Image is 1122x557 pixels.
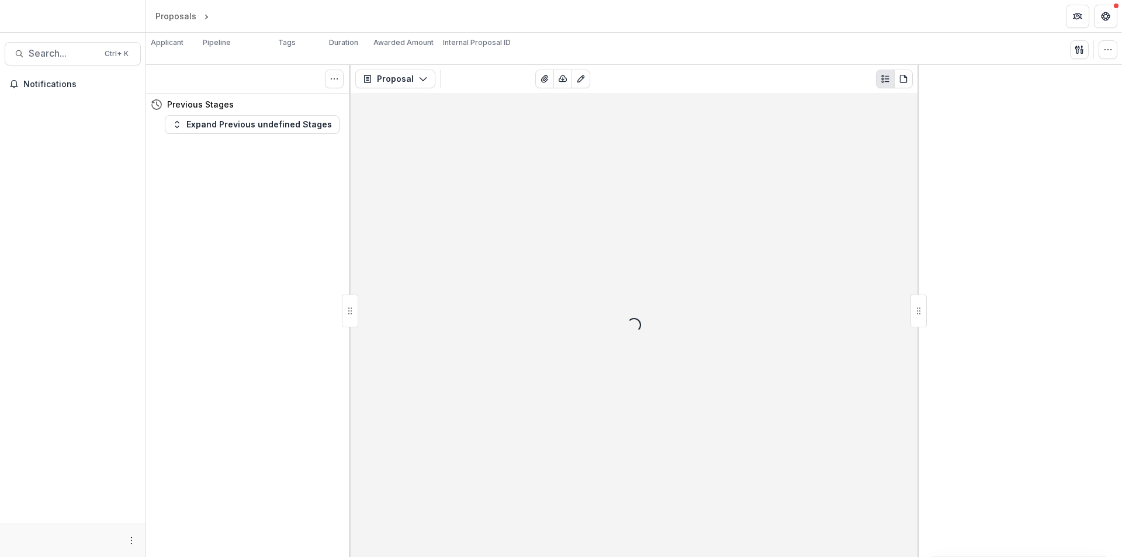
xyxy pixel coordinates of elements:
div: Proposals [155,10,196,22]
span: Notifications [23,79,136,89]
button: More [124,534,138,548]
p: Tags [278,37,296,48]
div: Ctrl + K [102,47,131,60]
p: Duration [329,37,358,48]
button: Proposal [355,70,435,88]
p: Pipeline [203,37,231,48]
button: Plaintext view [876,70,895,88]
button: Toggle View Cancelled Tasks [325,70,344,88]
p: Applicant [151,37,183,48]
span: Search... [29,48,98,59]
p: Awarded Amount [373,37,434,48]
nav: breadcrumb [151,8,261,25]
button: Search... [5,42,141,65]
a: Proposals [151,8,201,25]
button: Get Help [1094,5,1117,28]
button: View Attached Files [535,70,554,88]
button: Notifications [5,75,141,94]
button: Partners [1066,5,1089,28]
button: Expand Previous undefined Stages [165,115,340,134]
p: Internal Proposal ID [443,37,511,48]
button: PDF view [894,70,913,88]
button: Edit as form [572,70,590,88]
h4: Previous Stages [167,98,234,110]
